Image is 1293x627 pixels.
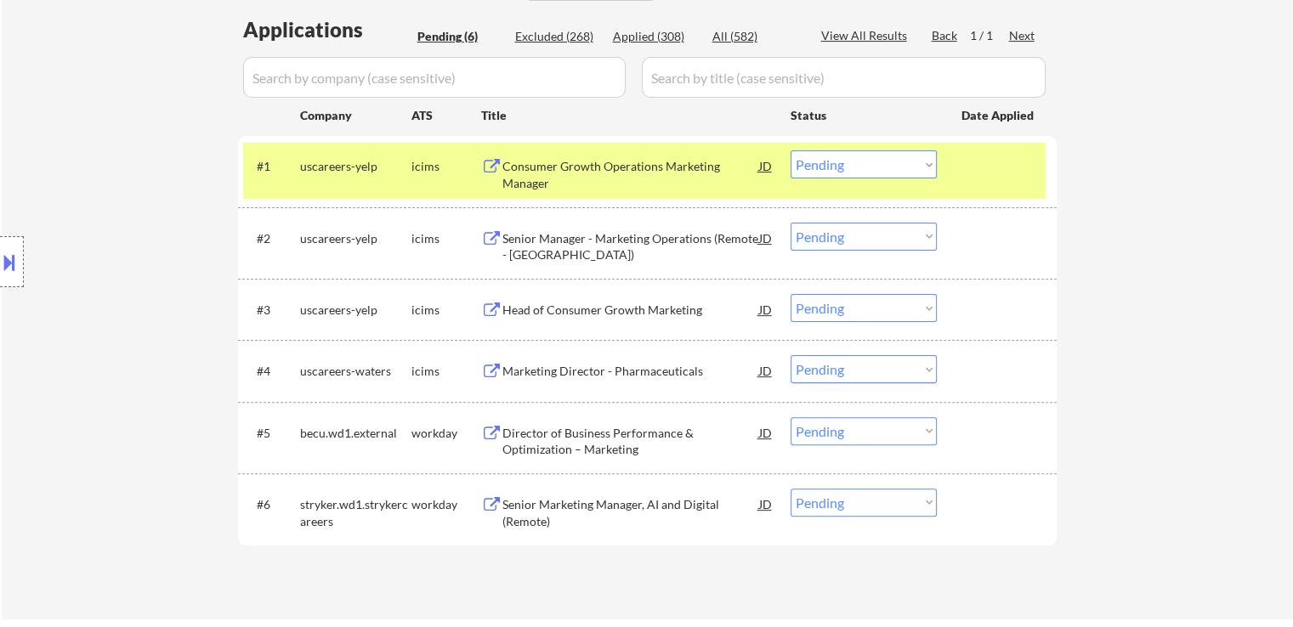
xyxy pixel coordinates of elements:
div: uscareers-yelp [300,302,411,319]
div: stryker.wd1.strykercareers [300,496,411,529]
div: Back [932,27,959,44]
div: uscareers-yelp [300,158,411,175]
div: JD [757,294,774,325]
div: workday [411,496,481,513]
div: Applications [243,20,411,40]
div: JD [757,150,774,181]
div: JD [757,417,774,448]
div: JD [757,489,774,519]
div: Senior Manager - Marketing Operations (Remote - [GEOGRAPHIC_DATA]) [502,230,759,263]
div: Title [481,107,774,124]
div: View All Results [821,27,912,44]
div: Pending (6) [417,28,502,45]
div: Company [300,107,411,124]
div: 1 / 1 [970,27,1009,44]
div: uscareers-waters [300,363,411,380]
div: Applied (308) [613,28,698,45]
div: Next [1009,27,1036,44]
div: Status [791,99,937,130]
div: Head of Consumer Growth Marketing [502,302,759,319]
div: Director of Business Performance & Optimization – Marketing [502,425,759,458]
div: workday [411,425,481,442]
div: becu.wd1.external [300,425,411,442]
div: Senior Marketing Manager, AI and Digital (Remote) [502,496,759,529]
div: uscareers-yelp [300,230,411,247]
div: JD [757,355,774,386]
input: Search by title (case sensitive) [642,57,1046,98]
div: icims [411,158,481,175]
div: #6 [257,496,286,513]
div: Excluded (268) [515,28,600,45]
div: Marketing Director - Pharmaceuticals [502,363,759,380]
div: JD [757,223,774,253]
div: ATS [411,107,481,124]
div: #5 [257,425,286,442]
div: Date Applied [961,107,1036,124]
input: Search by company (case sensitive) [243,57,626,98]
div: icims [411,302,481,319]
div: icims [411,363,481,380]
div: icims [411,230,481,247]
div: All (582) [712,28,797,45]
div: Consumer Growth Operations Marketing Manager [502,158,759,191]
